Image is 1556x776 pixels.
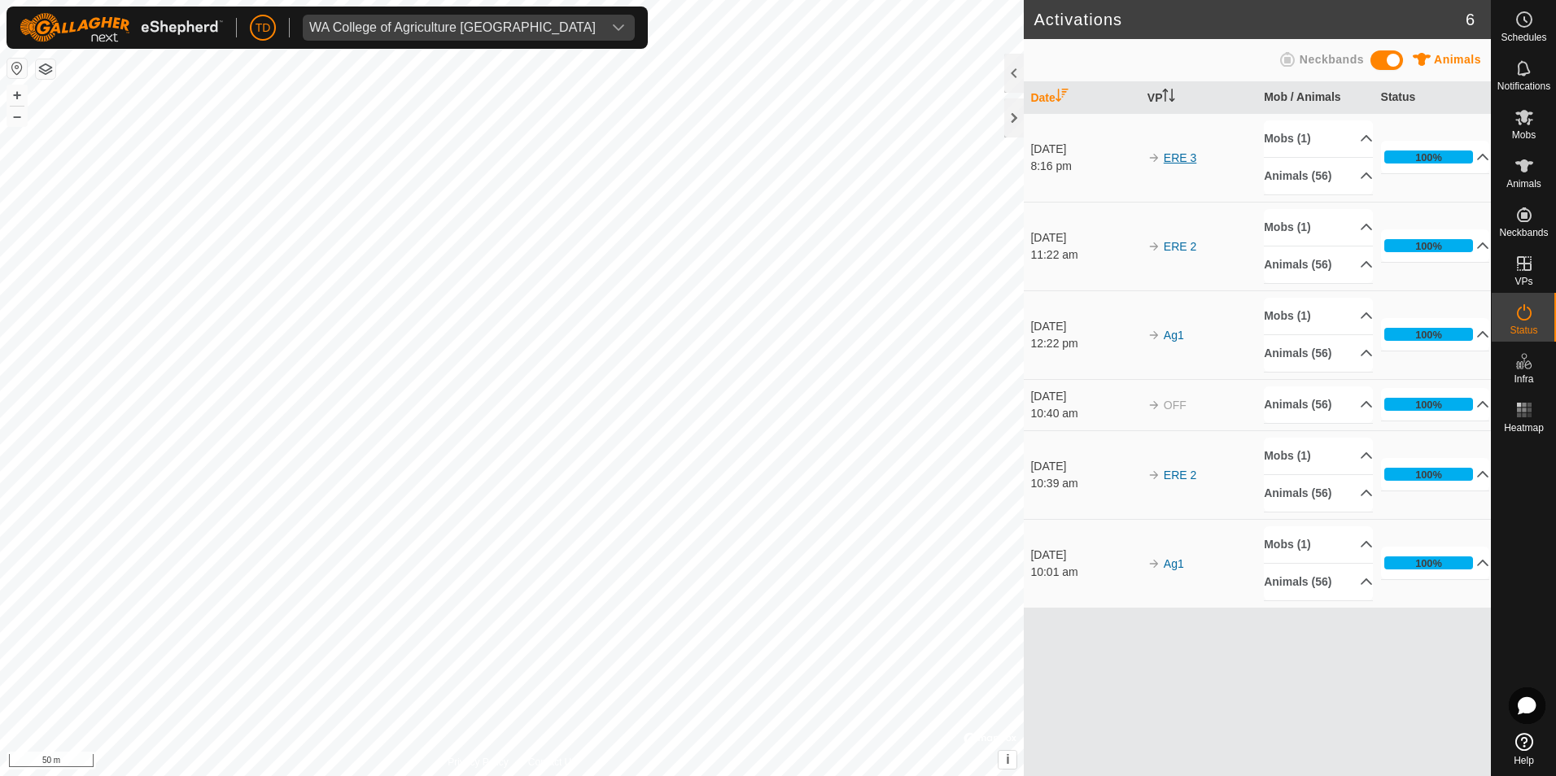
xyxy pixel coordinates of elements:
p-accordion-header: Mobs (1) [1264,438,1373,474]
div: 100% [1415,238,1442,254]
div: 100% [1415,556,1442,571]
p-accordion-header: Mobs (1) [1264,209,1373,246]
span: Help [1514,756,1534,765]
div: 100% [1384,468,1474,481]
img: arrow [1147,557,1160,570]
a: Privacy Policy [448,755,509,769]
img: Gallagher Logo [20,13,223,42]
p-accordion-header: Animals (56) [1264,158,1373,194]
span: Neckbands [1300,53,1364,66]
a: Help [1492,726,1556,772]
div: dropdown trigger [602,15,635,41]
div: 100% [1384,328,1474,341]
button: Reset Map [7,59,27,78]
img: arrow [1147,399,1160,412]
p-accordion-header: Animals (56) [1264,386,1373,423]
img: arrow [1147,469,1160,482]
div: 10:01 am [1030,564,1139,581]
span: Mobs [1512,130,1536,140]
p-accordion-header: Animals (56) [1264,475,1373,512]
span: Animals [1506,179,1541,189]
button: + [7,85,27,105]
p-accordion-header: Mobs (1) [1264,298,1373,334]
button: – [7,107,27,126]
button: Map Layers [36,59,55,79]
span: Notifications [1497,81,1550,91]
div: [DATE] [1030,141,1139,158]
a: Ag1 [1164,329,1184,342]
span: Infra [1514,374,1533,384]
div: 11:22 am [1030,246,1139,264]
a: ERE 2 [1164,469,1196,482]
div: 10:40 am [1030,405,1139,422]
div: 100% [1384,556,1474,569]
span: Animals [1434,53,1481,66]
a: Contact Us [528,755,576,769]
th: Date [1024,82,1140,114]
span: Schedules [1501,33,1546,42]
p-accordion-header: Animals (56) [1264,335,1373,372]
span: i [1006,752,1009,766]
div: 100% [1415,150,1442,165]
div: [DATE] [1030,547,1139,564]
span: TD [256,20,271,37]
p-accordion-header: 100% [1381,458,1490,490]
span: OFF [1164,399,1187,412]
div: 100% [1384,398,1474,411]
a: ERE 2 [1164,240,1196,253]
span: Status [1510,325,1537,335]
button: i [999,751,1016,769]
p-accordion-header: 100% [1381,547,1490,579]
div: 100% [1415,327,1442,342]
div: 100% [1384,150,1474,163]
th: VP [1141,82,1257,114]
img: arrow [1147,151,1160,164]
span: 6 [1466,7,1475,32]
div: [DATE] [1030,458,1139,475]
div: [DATE] [1030,229,1139,246]
p-accordion-header: Animals (56) [1264,564,1373,600]
p-sorticon: Activate to sort [1056,91,1069,104]
p-accordion-header: 100% [1381,141,1490,173]
p-accordion-header: Animals (56) [1264,246,1373,283]
img: arrow [1147,329,1160,342]
span: VPs [1514,277,1532,286]
div: [DATE] [1030,318,1139,335]
th: Status [1375,82,1491,114]
p-accordion-header: Mobs (1) [1264,120,1373,157]
p-accordion-header: 100% [1381,318,1490,351]
h2: Activations [1034,10,1465,29]
div: 10:39 am [1030,475,1139,492]
div: 8:16 pm [1030,158,1139,175]
div: WA College of Agriculture [GEOGRAPHIC_DATA] [309,21,596,34]
th: Mob / Animals [1257,82,1374,114]
span: WA College of Agriculture Denmark [303,15,602,41]
span: Neckbands [1499,228,1548,238]
div: 100% [1384,239,1474,252]
div: 12:22 pm [1030,335,1139,352]
div: 100% [1415,467,1442,482]
div: 100% [1415,397,1442,412]
a: ERE 3 [1164,151,1196,164]
p-accordion-header: 100% [1381,388,1490,421]
p-accordion-header: Mobs (1) [1264,526,1373,563]
span: Heatmap [1504,423,1544,433]
p-accordion-header: 100% [1381,229,1490,262]
p-sorticon: Activate to sort [1162,91,1175,104]
a: Ag1 [1164,557,1184,570]
img: arrow [1147,240,1160,253]
div: [DATE] [1030,388,1139,405]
